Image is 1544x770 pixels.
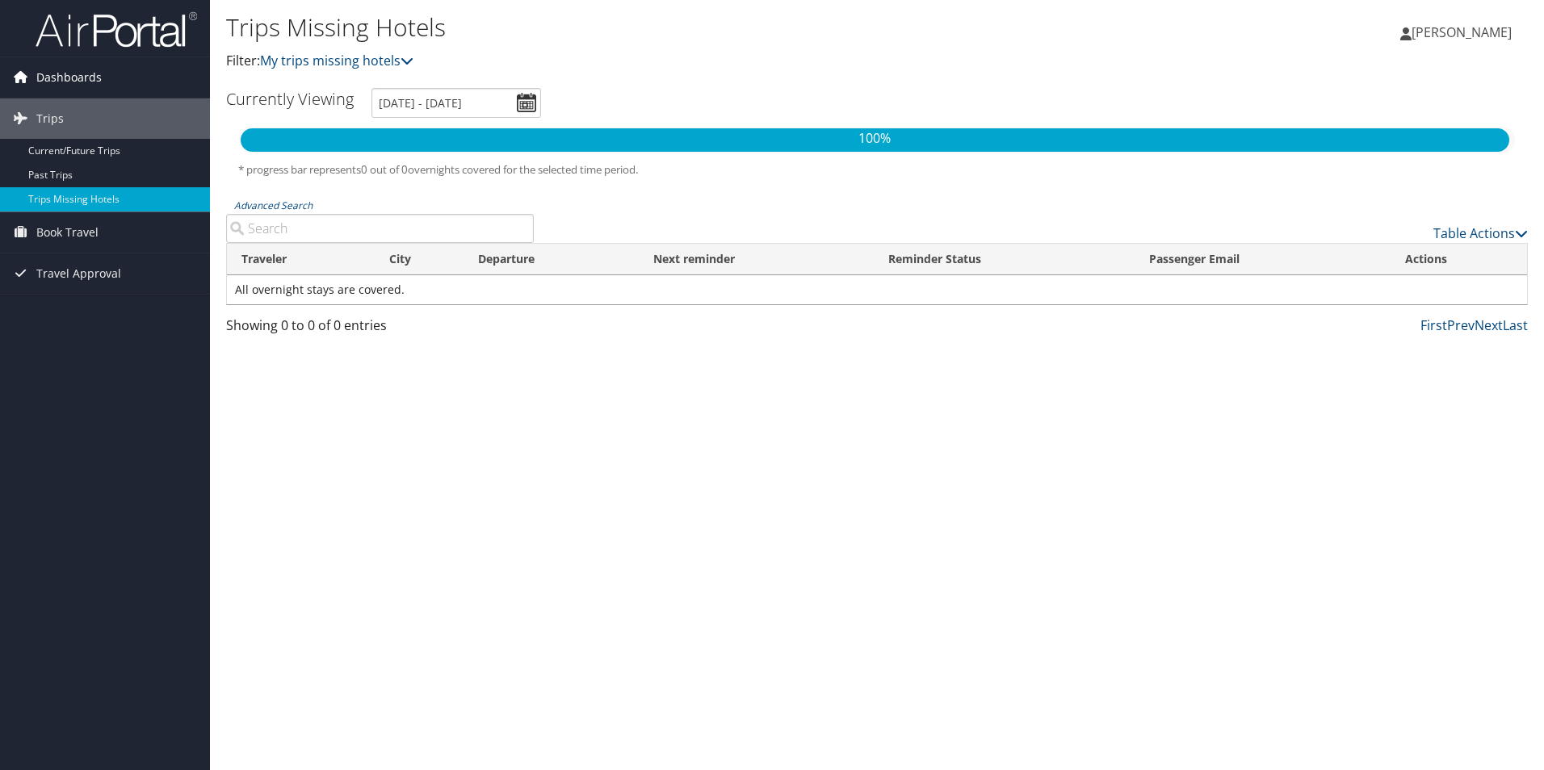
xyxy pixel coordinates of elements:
[241,128,1509,149] p: 100%
[1433,224,1528,242] a: Table Actions
[36,57,102,98] span: Dashboards
[1391,244,1527,275] th: Actions
[260,52,413,69] a: My trips missing hotels
[36,212,99,253] span: Book Travel
[1420,316,1447,334] a: First
[361,162,408,177] span: 0 out of 0
[36,98,64,139] span: Trips
[1135,244,1391,275] th: Passenger Email: activate to sort column ascending
[639,244,874,275] th: Next reminder
[36,10,197,48] img: airportal-logo.png
[36,253,121,294] span: Travel Approval
[375,244,464,275] th: City: activate to sort column ascending
[1475,316,1503,334] a: Next
[1400,8,1528,56] a: [PERSON_NAME]
[226,88,354,110] h3: Currently Viewing
[226,316,534,343] div: Showing 0 to 0 of 0 entries
[371,88,541,118] input: [DATE] - [DATE]
[464,244,639,275] th: Departure: activate to sort column descending
[226,214,534,243] input: Advanced Search
[1503,316,1528,334] a: Last
[227,244,375,275] th: Traveler: activate to sort column ascending
[1447,316,1475,334] a: Prev
[1412,23,1512,41] span: [PERSON_NAME]
[226,51,1094,72] p: Filter:
[874,244,1135,275] th: Reminder Status
[226,10,1094,44] h1: Trips Missing Hotels
[234,199,313,212] a: Advanced Search
[227,275,1527,304] td: All overnight stays are covered.
[238,162,1516,178] h5: * progress bar represents overnights covered for the selected time period.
